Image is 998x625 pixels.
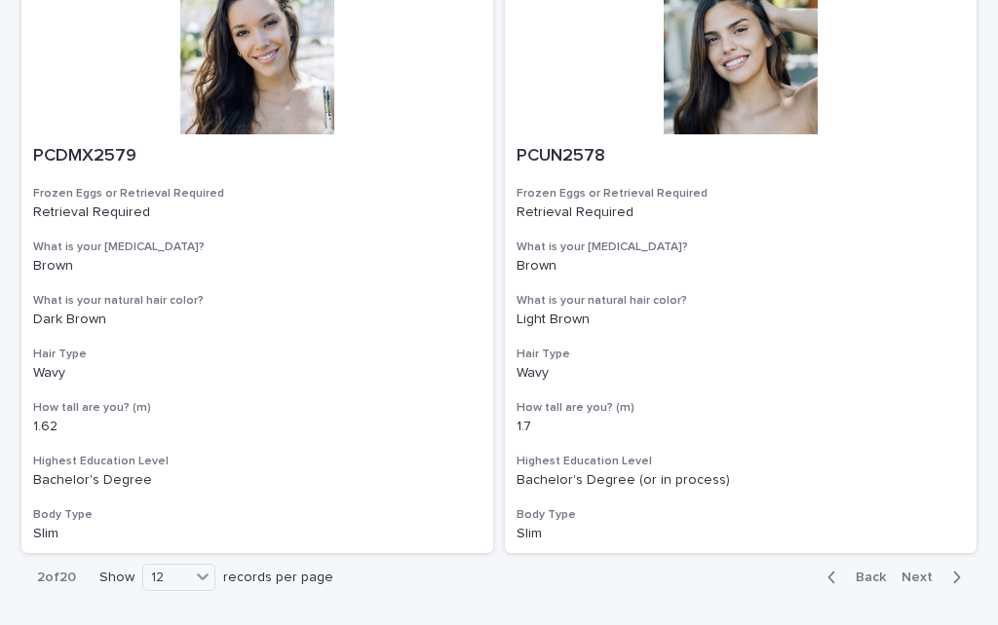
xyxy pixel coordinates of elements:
[33,186,481,202] h3: Frozen Eggs or Retrieval Required
[517,239,965,255] h3: What is your [MEDICAL_DATA]?
[517,347,965,362] h3: Hair Type
[33,293,481,309] h3: What is your natural hair color?
[33,204,481,221] p: Retrieval Required
[517,419,965,435] p: 1.7
[143,567,190,589] div: 12
[517,186,965,202] h3: Frozen Eggs or Retrieval Required
[33,365,481,382] p: Wavy
[33,312,481,328] p: Dark Brown
[33,239,481,255] h3: What is your [MEDICAL_DATA]?
[517,258,965,275] p: Brown
[517,472,965,489] p: Bachelor's Degree (or in process)
[517,365,965,382] p: Wavy
[517,293,965,309] h3: What is your natural hair color?
[21,554,92,602] p: 2 of 20
[517,312,965,328] p: Light Brown
[33,258,481,275] p: Brown
[223,570,333,586] p: records per page
[517,507,965,523] h3: Body Type
[844,570,886,584] span: Back
[33,472,481,489] p: Bachelor's Degree
[517,146,965,167] p: PCUN2578
[99,570,134,586] p: Show
[894,569,977,586] button: Next
[812,569,894,586] button: Back
[902,570,944,584] span: Next
[517,454,965,469] h3: Highest Education Level
[33,507,481,523] h3: Body Type
[33,400,481,416] h3: How tall are you? (m)
[517,204,965,221] p: Retrieval Required
[517,526,965,542] p: Slim
[33,419,481,435] p: 1.62
[33,347,481,362] h3: Hair Type
[517,400,965,416] h3: How tall are you? (m)
[33,146,481,167] p: PCDMX2579
[33,526,481,542] p: Slim
[33,454,481,469] h3: Highest Education Level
